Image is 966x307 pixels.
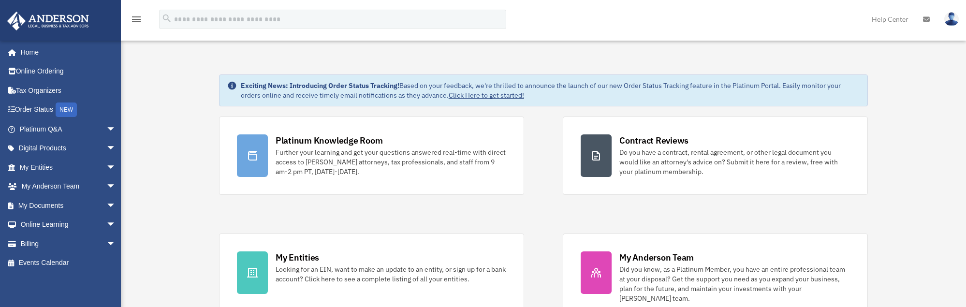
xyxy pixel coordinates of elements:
[106,215,126,235] span: arrow_drop_down
[131,17,142,25] a: menu
[106,196,126,216] span: arrow_drop_down
[106,119,126,139] span: arrow_drop_down
[449,91,524,100] a: Click Here to get started!
[106,177,126,197] span: arrow_drop_down
[4,12,92,30] img: Anderson Advisors Platinum Portal
[7,81,131,100] a: Tax Organizers
[276,147,506,176] div: Further your learning and get your questions answered real-time with direct access to [PERSON_NAM...
[56,102,77,117] div: NEW
[276,251,319,263] div: My Entities
[944,12,959,26] img: User Pic
[7,62,131,81] a: Online Ordering
[7,43,126,62] a: Home
[563,117,868,195] a: Contract Reviews Do you have a contract, rental agreement, or other legal document you would like...
[7,119,131,139] a: Platinum Q&Aarrow_drop_down
[106,234,126,254] span: arrow_drop_down
[7,158,131,177] a: My Entitiesarrow_drop_down
[219,117,524,195] a: Platinum Knowledge Room Further your learning and get your questions answered real-time with dire...
[619,264,850,303] div: Did you know, as a Platinum Member, you have an entire professional team at your disposal? Get th...
[619,147,850,176] div: Do you have a contract, rental agreement, or other legal document you would like an attorney's ad...
[7,253,131,273] a: Events Calendar
[131,14,142,25] i: menu
[7,139,131,158] a: Digital Productsarrow_drop_down
[619,134,688,146] div: Contract Reviews
[276,264,506,284] div: Looking for an EIN, want to make an update to an entity, or sign up for a bank account? Click her...
[106,158,126,177] span: arrow_drop_down
[106,139,126,159] span: arrow_drop_down
[7,234,131,253] a: Billingarrow_drop_down
[7,196,131,215] a: My Documentsarrow_drop_down
[7,100,131,120] a: Order StatusNEW
[619,251,694,263] div: My Anderson Team
[276,134,383,146] div: Platinum Knowledge Room
[241,81,860,100] div: Based on your feedback, we're thrilled to announce the launch of our new Order Status Tracking fe...
[7,177,131,196] a: My Anderson Teamarrow_drop_down
[7,215,131,234] a: Online Learningarrow_drop_down
[161,13,172,24] i: search
[241,81,399,90] strong: Exciting News: Introducing Order Status Tracking!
